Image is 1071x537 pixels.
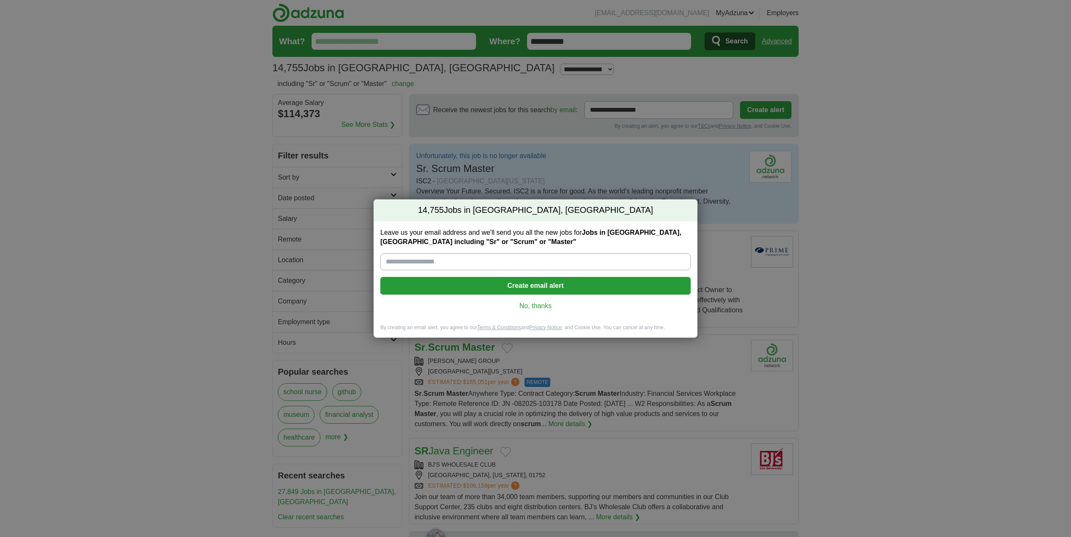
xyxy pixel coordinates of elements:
[380,228,691,247] label: Leave us your email address and we'll send you all the new jobs for
[380,229,681,245] strong: Jobs in [GEOGRAPHIC_DATA], [GEOGRAPHIC_DATA] including "Sr" or "Scrum" or "Master"
[374,199,697,221] h2: Jobs in [GEOGRAPHIC_DATA], [GEOGRAPHIC_DATA]
[380,277,691,295] button: Create email alert
[418,204,444,216] span: 14,755
[477,325,521,330] a: Terms & Conditions
[530,325,562,330] a: Privacy Notice
[374,324,697,338] div: By creating an email alert, you agree to our and , and Cookie Use. You can cancel at any time.
[387,301,684,311] a: No, thanks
